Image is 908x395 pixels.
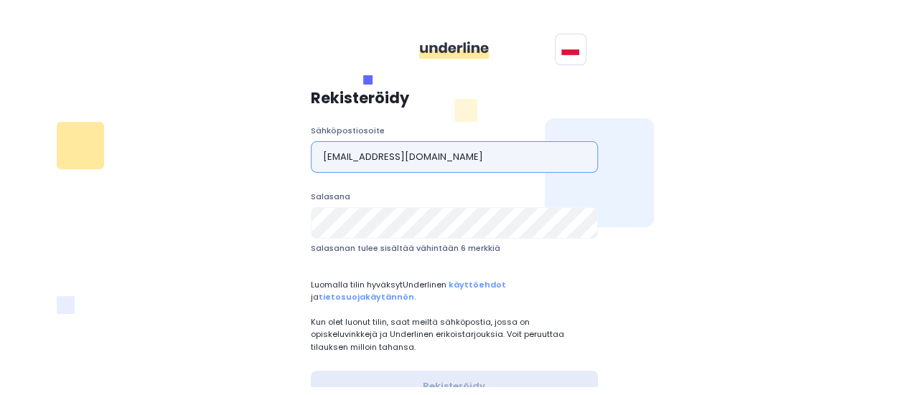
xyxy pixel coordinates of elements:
[311,125,385,136] font: Sähköpostiosoite
[311,191,350,202] font: Salasana
[446,279,506,290] a: käyttöehdot
[311,316,564,352] font: Kun olet luonut tilin, saat meiltä sähköpostia, jossa on opiskeluvinkkejä ja Underlinen erikoista...
[423,379,485,393] font: Rekisteröidy
[311,87,409,108] font: Rekisteröidy
[419,42,489,59] img: ddgMu+Zv+CXDCfumCWfsmuPlDdRfDDxAd9LAAAAAAElFTkSuQmCC
[319,291,416,303] a: tietosuojakäytännön.
[449,279,506,290] font: käyttöehdot
[561,44,579,55] img: svg+xml;base64,PHN2ZyB4bWxucz0iaHR0cDovL3d3dy53My5vcmcvMjAwMC9zdmciIGlkPSJGbGFnIG9mIFBvbGFuZCIgdm...
[403,279,446,290] font: Underlinen
[311,279,403,290] font: Luomalla tilin hyväksyt
[311,242,500,254] font: Salasanan tulee sisältää vähintään 6 merkkiä
[311,141,598,173] input: Anna sähköpostiosoitteesi
[311,291,319,303] font: ja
